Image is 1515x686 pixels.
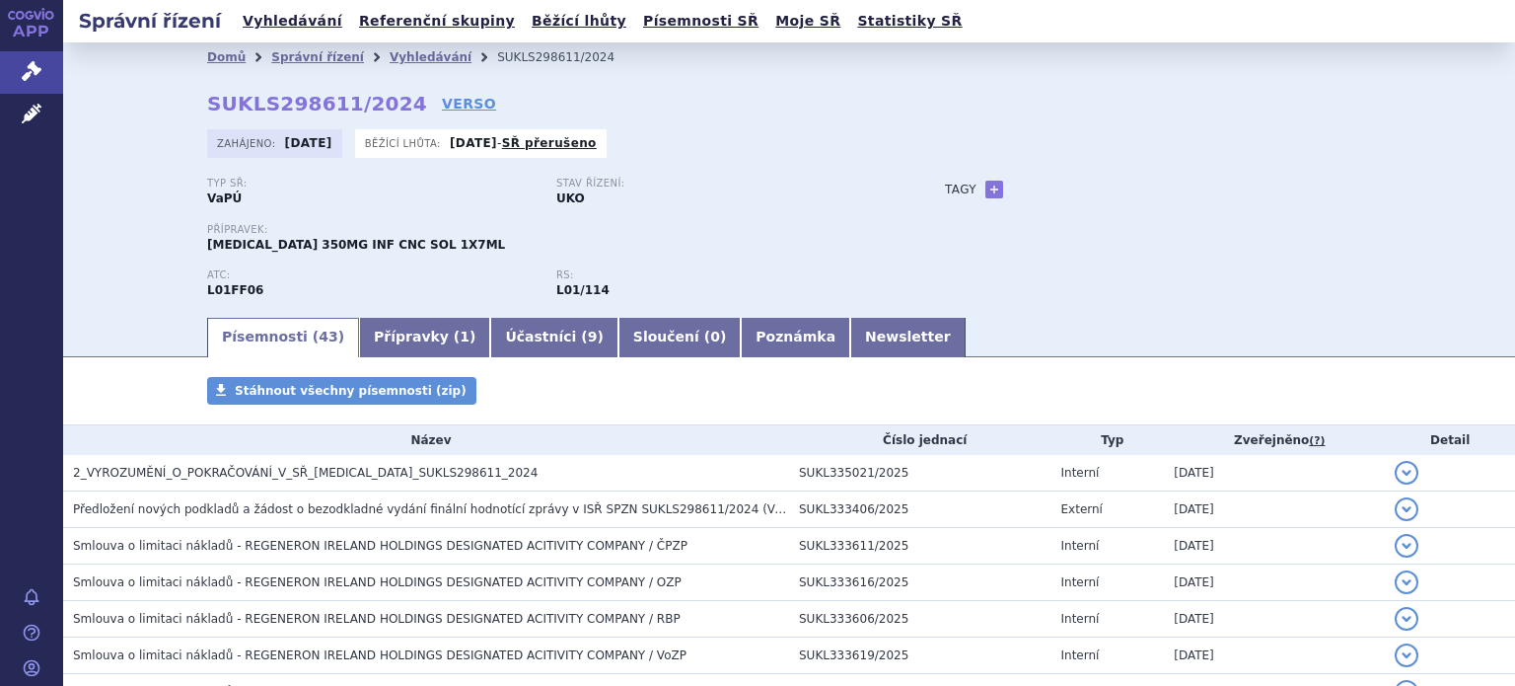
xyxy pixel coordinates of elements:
[490,318,617,357] a: Účastníci (9)
[1061,612,1100,626] span: Interní
[1061,575,1100,589] span: Interní
[497,42,640,72] li: SUKLS298611/2024
[741,318,850,357] a: Poznámka
[789,528,1051,565] td: SUKL333611/2025
[769,8,846,35] a: Moje SŘ
[63,425,789,455] th: Název
[1061,648,1100,662] span: Interní
[1395,497,1418,521] button: detail
[1051,425,1165,455] th: Typ
[353,8,521,35] a: Referenční skupiny
[588,329,598,344] span: 9
[637,8,764,35] a: Písemnosti SŘ
[207,50,246,64] a: Domů
[1164,638,1385,674] td: [DATE]
[1385,425,1515,455] th: Detail
[1164,601,1385,638] td: [DATE]
[207,318,359,357] a: Písemnosti (43)
[1395,607,1418,631] button: detail
[618,318,741,357] a: Sloučení (0)
[789,565,1051,601] td: SUKL333616/2025
[1164,528,1385,565] td: [DATE]
[73,502,930,516] span: Předložení nových podkladů a žádost o bezodkladné vydání finální hodnotící zprávy v ISŘ SPZN SUKL...
[1395,644,1418,667] button: detail
[1395,571,1418,594] button: detail
[365,135,445,151] span: Běžící lhůta:
[1164,565,1385,601] td: [DATE]
[207,178,537,190] p: Typ SŘ:
[207,238,505,252] span: [MEDICAL_DATA] 350MG INF CNC SOL 1X7ML
[271,50,364,64] a: Správní řízení
[1164,492,1385,528] td: [DATE]
[789,492,1051,528] td: SUKL333406/2025
[556,283,610,297] strong: cemiplimab
[73,539,687,553] span: Smlouva o limitaci nákladů - REGENERON IRELAND HOLDINGS DESIGNATED ACITIVITY COMPANY / ČPZP
[319,329,337,344] span: 43
[1309,434,1325,448] abbr: (?)
[460,329,469,344] span: 1
[442,94,496,114] a: VERSO
[1395,534,1418,558] button: detail
[1395,461,1418,485] button: detail
[789,425,1051,455] th: Číslo jednací
[789,455,1051,492] td: SUKL335021/2025
[1061,502,1103,516] span: Externí
[502,136,597,150] a: SŘ přerušeno
[710,329,720,344] span: 0
[207,269,537,281] p: ATC:
[985,181,1003,198] a: +
[1061,539,1100,553] span: Interní
[207,191,242,205] strong: VaPÚ
[556,178,886,190] p: Stav řízení:
[390,50,471,64] a: Vyhledávání
[1061,466,1100,480] span: Interní
[217,135,279,151] span: Zahájeno:
[207,377,476,405] a: Stáhnout všechny písemnosti (zip)
[207,224,905,236] p: Přípravek:
[450,135,597,151] p: -
[789,638,1051,674] td: SUKL333619/2025
[556,191,585,205] strong: UKO
[207,283,263,297] strong: CEMIPLIMAB
[63,7,237,35] h2: Správní řízení
[450,136,497,150] strong: [DATE]
[526,8,632,35] a: Běžící lhůty
[359,318,490,357] a: Přípravky (1)
[235,384,467,398] span: Stáhnout všechny písemnosti (zip)
[789,601,1051,638] td: SUKL333606/2025
[851,8,968,35] a: Statistiky SŘ
[850,318,966,357] a: Newsletter
[1164,455,1385,492] td: [DATE]
[285,136,332,150] strong: [DATE]
[73,612,681,626] span: Smlouva o limitaci nákladů - REGENERON IRELAND HOLDINGS DESIGNATED ACITIVITY COMPANY / RBP
[237,8,348,35] a: Vyhledávání
[73,466,538,480] span: 2_VYROZUMĚNÍ_O_POKRAČOVÁNÍ_V_SŘ_LIBTAYO_SUKLS298611_2024
[1164,425,1385,455] th: Zveřejněno
[945,178,976,201] h3: Tagy
[73,575,682,589] span: Smlouva o limitaci nákladů - REGENERON IRELAND HOLDINGS DESIGNATED ACITIVITY COMPANY / OZP
[207,92,427,115] strong: SUKLS298611/2024
[73,648,686,662] span: Smlouva o limitaci nákladů - REGENERON IRELAND HOLDINGS DESIGNATED ACITIVITY COMPANY / VoZP
[556,269,886,281] p: RS:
